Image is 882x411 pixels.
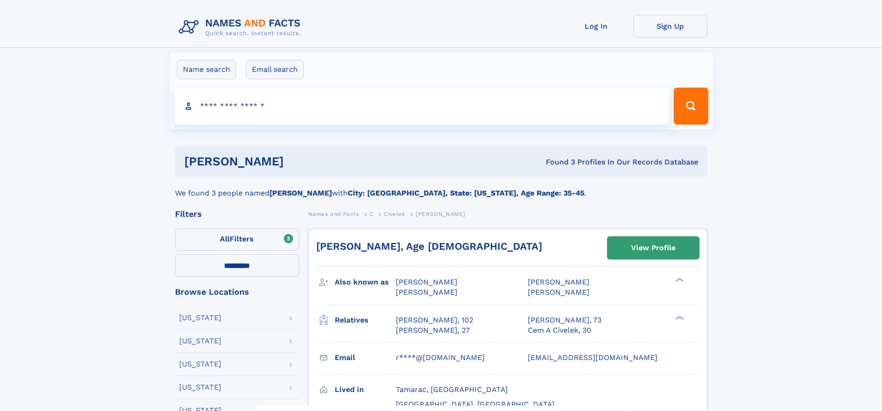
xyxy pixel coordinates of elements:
[335,312,396,328] h3: Relatives
[174,88,670,125] input: search input
[396,385,508,394] span: Tamarac, [GEOGRAPHIC_DATA]
[175,288,299,296] div: Browse Locations
[528,288,589,297] span: [PERSON_NAME]
[175,210,299,218] div: Filters
[396,325,470,335] a: [PERSON_NAME], 27
[528,315,601,325] a: [PERSON_NAME], 73
[384,208,405,220] a: Civelek
[369,211,374,217] span: C
[348,189,584,197] b: City: [GEOGRAPHIC_DATA], State: [US_STATE], Age Range: 35-45
[184,156,415,167] h1: [PERSON_NAME]
[179,314,221,322] div: [US_STATE]
[396,400,555,409] span: [GEOGRAPHIC_DATA], [GEOGRAPHIC_DATA]
[396,315,473,325] a: [PERSON_NAME], 102
[369,208,374,220] a: C
[631,237,676,259] div: View Profile
[384,211,405,217] span: Civelek
[335,350,396,366] h3: Email
[528,325,591,335] a: Cem A Civelek, 30
[528,278,589,286] span: [PERSON_NAME]
[673,277,684,283] div: ❯
[335,274,396,290] h3: Also known as
[559,15,633,38] a: Log In
[179,337,221,345] div: [US_STATE]
[415,157,698,167] div: Found 3 Profiles In Our Records Database
[175,177,707,199] div: We found 3 people named with .
[177,60,236,79] label: Name search
[269,189,332,197] b: [PERSON_NAME]
[220,234,230,243] span: All
[673,315,684,321] div: ❯
[179,360,221,368] div: [US_STATE]
[316,240,542,252] a: [PERSON_NAME], Age [DEMOGRAPHIC_DATA]
[416,211,465,217] span: [PERSON_NAME]
[528,353,657,362] span: [EMAIL_ADDRESS][DOMAIN_NAME]
[175,228,299,251] label: Filters
[179,384,221,391] div: [US_STATE]
[308,208,359,220] a: Names and Facts
[246,60,304,79] label: Email search
[396,288,457,297] span: [PERSON_NAME]
[396,278,457,286] span: [PERSON_NAME]
[607,237,699,259] a: View Profile
[633,15,707,38] a: Sign Up
[335,382,396,398] h3: Lived in
[674,88,708,125] button: Search Button
[175,15,308,40] img: Logo Names and Facts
